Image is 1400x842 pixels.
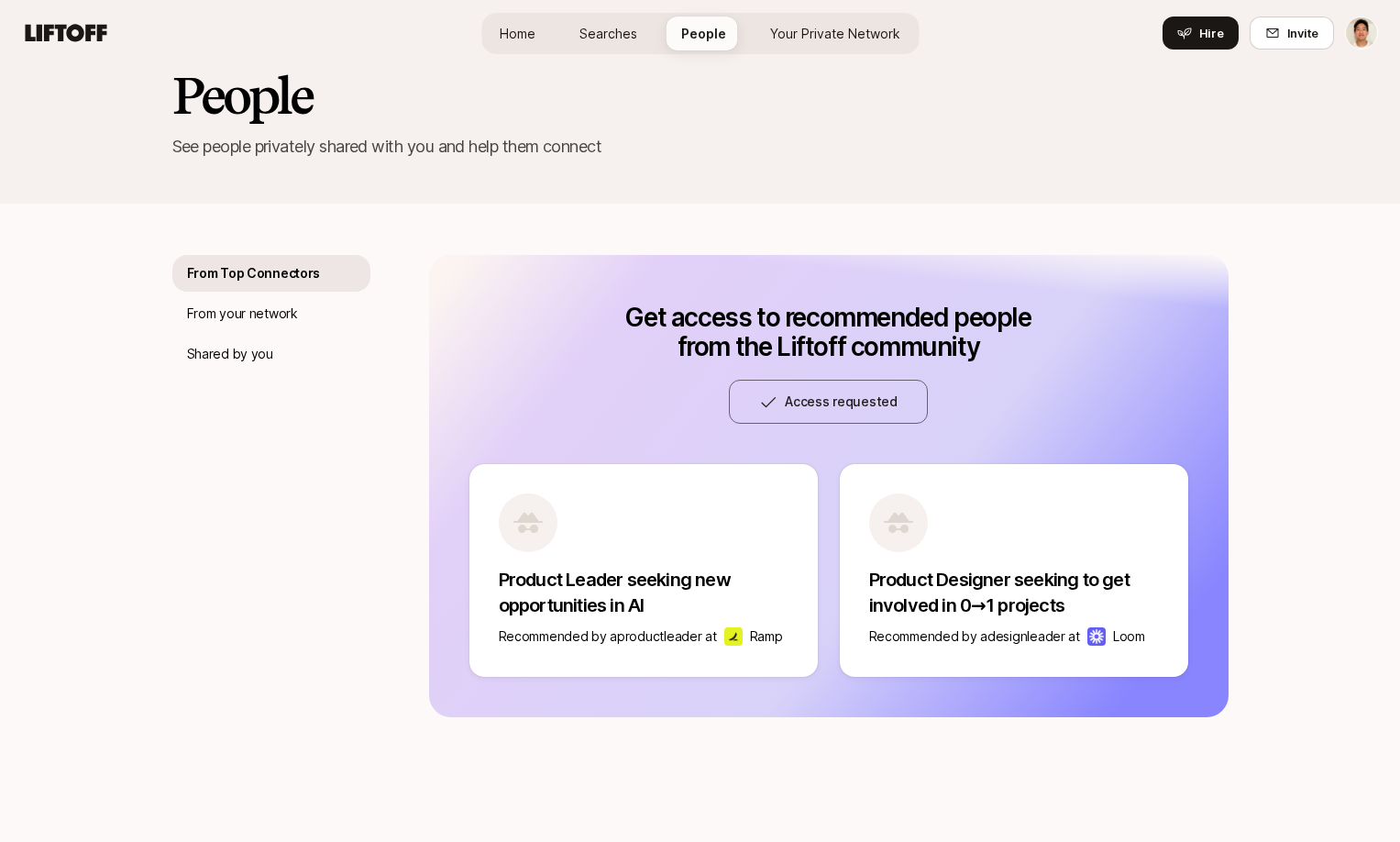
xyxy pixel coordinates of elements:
span: Searches [579,24,637,43]
a: Searches [565,17,652,50]
span: Your Private Network [770,24,900,43]
a: Your Private Network [755,17,915,50]
img: Jeremy Chen [1346,17,1377,49]
span: Home [500,24,535,43]
p: Shared by you [187,343,273,365]
img: Loom [1087,627,1106,646]
p: Loom [1113,626,1145,648]
p: Recommended by a design leader at [869,626,1080,648]
button: Access requested [729,380,928,424]
h2: People [172,68,1229,123]
p: Get access to recommended people from the Liftoff community [604,303,1053,361]
p: From Top Connectors [187,262,321,284]
span: Hire [1199,24,1224,42]
p: See people privately shared with you and help them connect [172,134,1229,160]
button: Invite [1250,17,1334,50]
span: Invite [1287,24,1318,42]
p: Product Designer seeking to get involved in 0→1 projects [869,567,1159,618]
p: Ramp [750,626,783,648]
p: Recommended by a product leader at [499,626,717,648]
button: Hire [1163,17,1239,50]
img: Ramp [724,627,743,646]
button: Jeremy Chen [1345,17,1378,50]
a: People [667,17,741,50]
a: Home [485,17,550,50]
p: From your network [187,303,298,325]
span: People [681,24,726,43]
p: Product Leader seeking new opportunities in AI [499,567,788,618]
